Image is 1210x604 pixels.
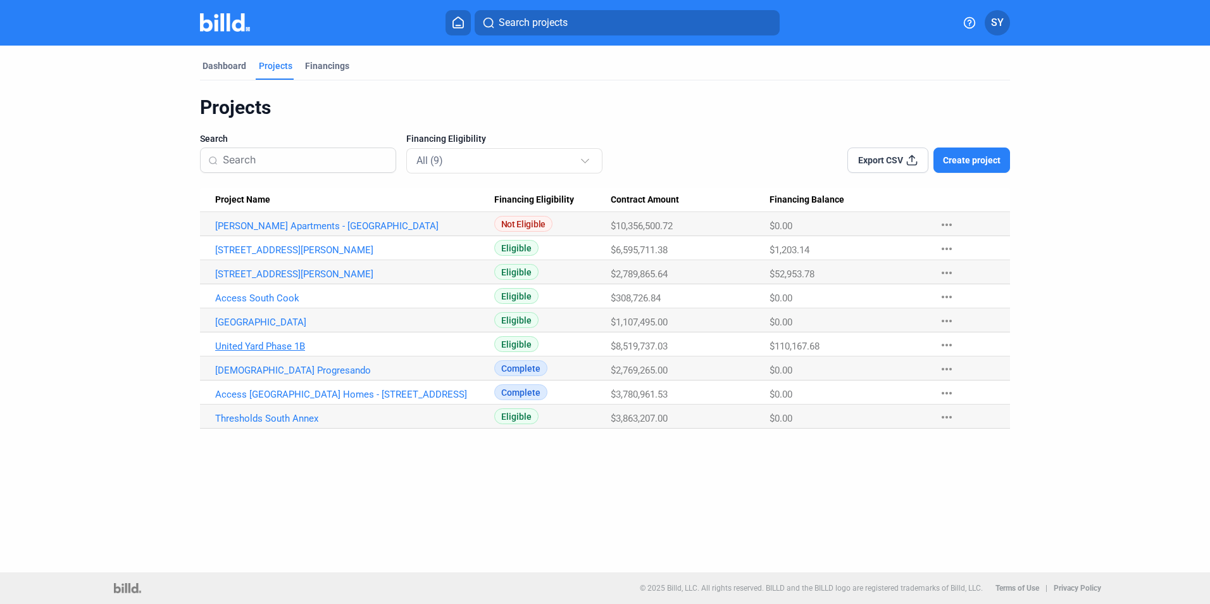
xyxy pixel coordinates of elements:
a: [DEMOGRAPHIC_DATA] Progresando [215,365,494,376]
span: Eligible [494,336,539,352]
span: $6,595,711.38 [611,244,668,256]
span: $3,780,961.53 [611,389,668,400]
span: Eligible [494,288,539,304]
span: Project Name [215,194,270,206]
div: Dashboard [203,60,246,72]
button: Search projects [475,10,780,35]
div: Financing Balance [770,194,926,206]
span: $0.00 [770,389,792,400]
mat-icon: more_horiz [939,289,954,305]
img: logo [114,583,141,593]
span: $52,953.78 [770,268,814,280]
p: | [1045,584,1047,593]
a: Access [GEOGRAPHIC_DATA] Homes - [STREET_ADDRESS] [215,389,494,400]
img: Billd Company Logo [200,13,250,32]
a: United Yard Phase 1B [215,341,494,352]
span: Search [200,132,228,145]
p: © 2025 Billd, LLC. All rights reserved. BILLD and the BILLD logo are registered trademarks of Bil... [640,584,983,593]
button: SY [985,10,1010,35]
span: $2,769,265.00 [611,365,668,376]
a: [PERSON_NAME] Apartments - [GEOGRAPHIC_DATA] [215,220,494,232]
mat-icon: more_horiz [939,313,954,329]
b: Terms of Use [995,584,1039,593]
span: Financing Eligibility [494,194,574,206]
span: $10,356,500.72 [611,220,673,232]
mat-icon: more_horiz [939,217,954,232]
span: Export CSV [858,154,903,167]
span: $2,789,865.64 [611,268,668,280]
span: SY [991,15,1004,30]
div: Project Name [215,194,494,206]
span: $0.00 [770,220,792,232]
span: Financing Balance [770,194,844,206]
b: Privacy Policy [1054,584,1101,593]
span: $0.00 [770,317,792,328]
span: $0.00 [770,293,792,304]
span: Complete [494,384,547,400]
a: Access South Cook [215,293,494,304]
span: Eligible [494,408,539,424]
div: Projects [259,60,292,72]
span: Not Eligible [494,216,552,232]
span: $1,107,495.00 [611,317,668,328]
span: $0.00 [770,413,792,424]
div: Financings [305,60,349,72]
span: Eligible [494,240,539,256]
span: $8,519,737.03 [611,341,668,352]
span: Create project [943,154,1001,167]
mat-icon: more_horiz [939,337,954,353]
mat-icon: more_horiz [939,362,954,377]
a: [GEOGRAPHIC_DATA] [215,317,494,328]
a: [STREET_ADDRESS][PERSON_NAME] [215,244,494,256]
span: $1,203.14 [770,244,809,256]
a: Thresholds South Annex [215,413,494,424]
div: Projects [200,96,1010,120]
span: $110,167.68 [770,341,820,352]
mat-icon: more_horiz [939,386,954,401]
span: Eligible [494,312,539,328]
button: Export CSV [847,148,928,173]
span: Complete [494,360,547,376]
mat-icon: more_horiz [939,265,954,280]
mat-icon: more_horiz [939,241,954,256]
span: Financing Eligibility [406,132,486,145]
span: Eligible [494,264,539,280]
button: Create project [933,148,1010,173]
div: Financing Eligibility [494,194,611,206]
input: Search [223,147,388,173]
mat-select-trigger: All (9) [416,154,443,167]
div: Contract Amount [611,194,770,206]
span: Contract Amount [611,194,679,206]
span: $308,726.84 [611,293,661,304]
span: $0.00 [770,365,792,376]
a: [STREET_ADDRESS][PERSON_NAME] [215,268,494,280]
span: $3,863,207.00 [611,413,668,424]
span: Search projects [499,15,568,30]
mat-icon: more_horiz [939,410,954,425]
